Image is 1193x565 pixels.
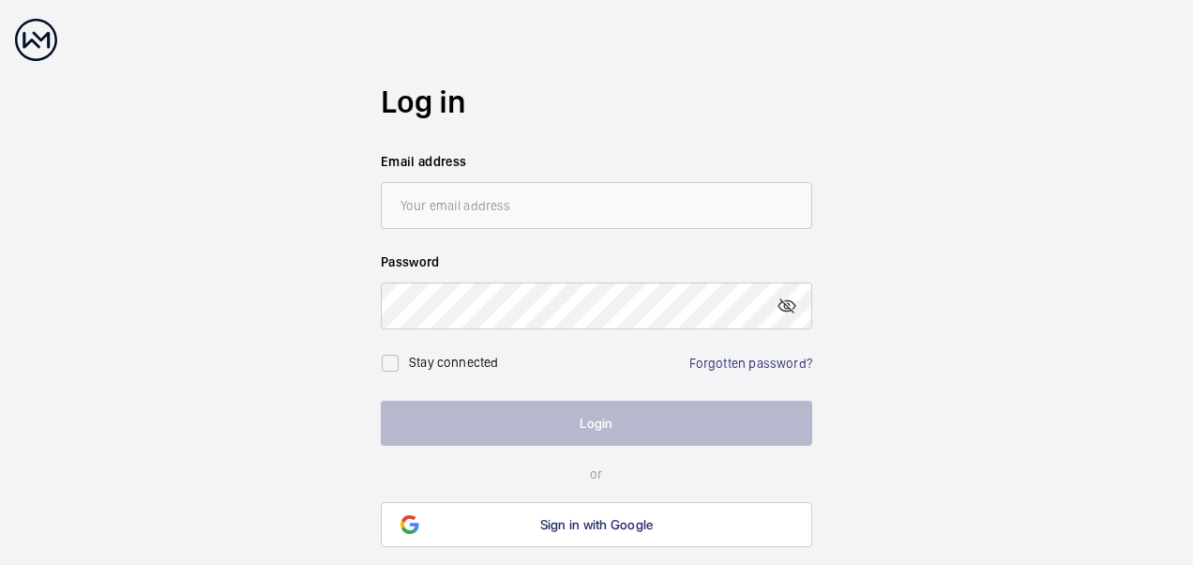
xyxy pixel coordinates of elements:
label: Email address [381,152,812,171]
p: or [381,465,812,483]
a: Forgotten password? [689,356,812,371]
span: Sign in with Google [540,517,654,532]
label: Stay connected [409,355,499,370]
label: Password [381,252,812,271]
button: Login [381,401,812,446]
input: Your email address [381,182,812,229]
h2: Log in [381,80,812,124]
